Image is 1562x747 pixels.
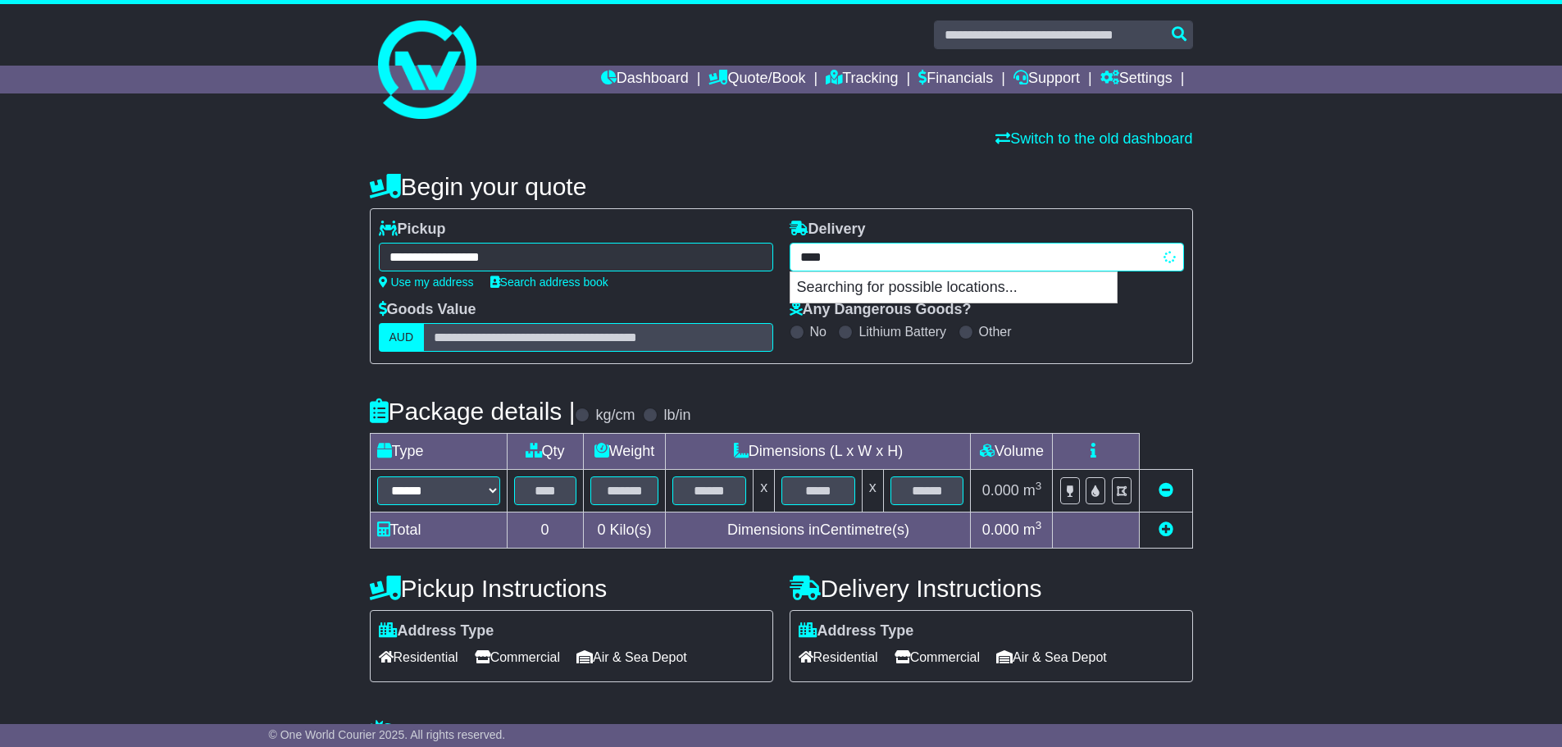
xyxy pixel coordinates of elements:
td: Kilo(s) [583,512,666,549]
td: x [754,470,775,512]
label: Other [979,324,1012,339]
td: Total [370,512,507,549]
label: AUD [379,323,425,352]
a: Financials [918,66,993,93]
h4: Package details | [370,398,576,425]
a: Remove this item [1159,482,1173,499]
h4: Begin your quote [370,173,1193,200]
p: Searching for possible locations... [790,272,1117,303]
span: Air & Sea Depot [996,645,1107,670]
sup: 3 [1036,480,1042,492]
typeahead: Please provide city [790,243,1184,271]
td: Weight [583,434,666,470]
label: Lithium Battery [858,324,946,339]
h4: Warranty & Insurance [370,719,1193,746]
td: Type [370,434,507,470]
label: Address Type [379,622,494,640]
span: Air & Sea Depot [576,645,687,670]
label: kg/cm [595,407,635,425]
label: Delivery [790,221,866,239]
a: Switch to the old dashboard [995,130,1192,147]
a: Add new item [1159,522,1173,538]
span: 0.000 [982,522,1019,538]
h4: Delivery Instructions [790,575,1193,602]
a: Quote/Book [708,66,805,93]
span: Commercial [895,645,980,670]
a: Tracking [826,66,898,93]
span: m [1023,522,1042,538]
td: Volume [971,434,1053,470]
td: 0 [507,512,583,549]
td: Dimensions in Centimetre(s) [666,512,971,549]
sup: 3 [1036,519,1042,531]
h4: Pickup Instructions [370,575,773,602]
a: Use my address [379,276,474,289]
a: Settings [1100,66,1173,93]
label: Address Type [799,622,914,640]
td: x [862,470,883,512]
span: 0 [597,522,605,538]
span: Commercial [475,645,560,670]
td: Qty [507,434,583,470]
label: Any Dangerous Goods? [790,301,972,319]
span: Residential [379,645,458,670]
a: Search address book [490,276,608,289]
label: Goods Value [379,301,476,319]
label: Pickup [379,221,446,239]
label: lb/in [663,407,690,425]
span: 0.000 [982,482,1019,499]
a: Support [1013,66,1080,93]
a: Dashboard [601,66,689,93]
span: m [1023,482,1042,499]
span: © One World Courier 2025. All rights reserved. [269,728,506,741]
td: Dimensions (L x W x H) [666,434,971,470]
span: Residential [799,645,878,670]
label: No [810,324,827,339]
